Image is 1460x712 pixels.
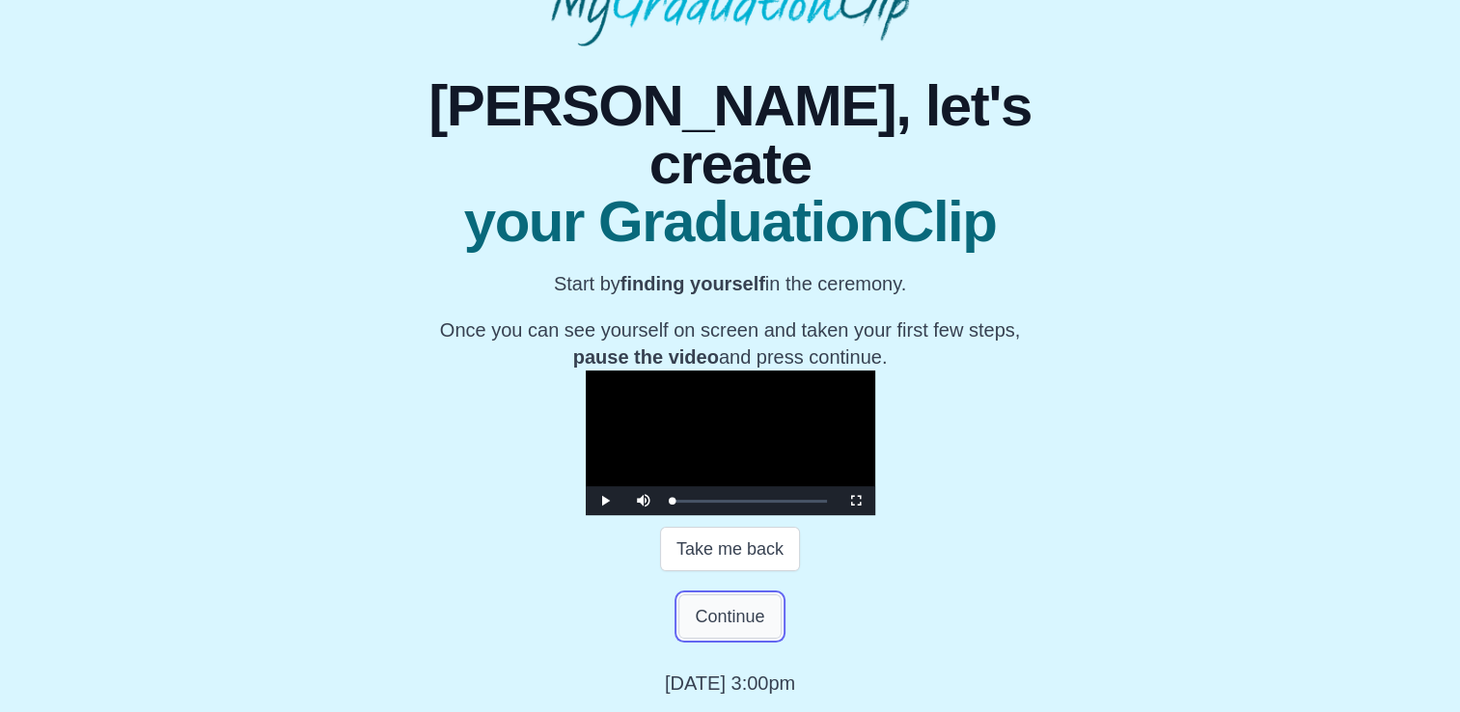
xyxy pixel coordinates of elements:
p: [DATE] 3:00pm [665,670,795,697]
button: Continue [678,594,781,639]
p: Once you can see yourself on screen and taken your first few steps, and press continue. [365,316,1095,370]
button: Fullscreen [837,486,875,515]
button: Play [586,486,624,515]
button: Mute [624,486,663,515]
span: [PERSON_NAME], let's create [365,77,1095,193]
b: pause the video [573,346,719,368]
div: Progress Bar [673,500,827,503]
span: your GraduationClip [365,193,1095,251]
button: Take me back [660,527,800,571]
b: finding yourself [620,273,765,294]
div: Video Player [586,370,875,515]
p: Start by in the ceremony. [365,270,1095,297]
